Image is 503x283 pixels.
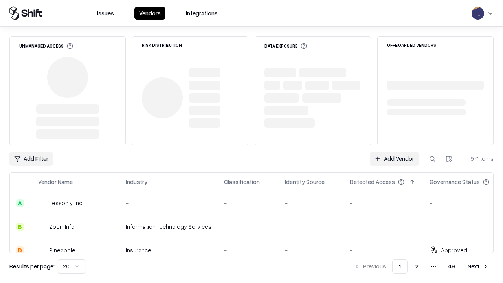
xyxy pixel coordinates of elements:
div: B [16,223,24,231]
div: Pineapple [49,246,75,254]
div: D [16,246,24,254]
img: Pineapple [38,246,46,254]
div: - [350,222,417,231]
div: Unmanaged Access [19,43,73,49]
nav: pagination [349,259,494,274]
div: - [430,222,502,231]
button: Next [463,259,494,274]
img: ZoomInfo [38,223,46,231]
div: Classification [224,178,260,186]
button: 49 [442,259,461,274]
div: - [224,199,272,207]
div: - [285,199,337,207]
div: Lessonly, Inc. [49,199,83,207]
button: 1 [392,259,408,274]
div: Detected Access [350,178,395,186]
div: A [16,199,24,207]
div: Offboarded Vendors [387,43,436,47]
button: Vendors [134,7,165,20]
div: - [350,199,417,207]
div: - [126,199,211,207]
p: Results per page: [9,262,55,270]
div: - [285,246,337,254]
div: Data Exposure [264,43,307,49]
div: Industry [126,178,147,186]
button: Issues [92,7,119,20]
div: Identity Source [285,178,325,186]
div: Information Technology Services [126,222,211,231]
button: 2 [409,259,425,274]
button: Add Filter [9,152,53,166]
div: ZoomInfo [49,222,75,231]
div: Risk Distribution [142,43,182,47]
button: Integrations [181,7,222,20]
div: - [350,246,417,254]
div: - [430,199,502,207]
a: Add Vendor [370,152,419,166]
div: - [224,222,272,231]
div: Approved [441,246,467,254]
img: Lessonly, Inc. [38,199,46,207]
div: - [285,222,337,231]
div: Governance Status [430,178,480,186]
div: - [224,246,272,254]
div: Insurance [126,246,211,254]
div: 971 items [462,154,494,163]
div: Vendor Name [38,178,73,186]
